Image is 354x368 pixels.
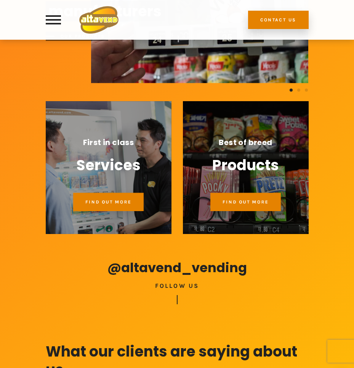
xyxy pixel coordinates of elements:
span: First in class [83,138,134,147]
span: Services [76,156,141,174]
span: Products [212,156,279,174]
a: Find out more [210,193,281,211]
span: Best of breed [219,138,272,147]
span: Find out more [223,199,269,205]
span: Find out more [85,199,131,205]
a: Find out more [73,193,144,211]
a: Contact Us [248,11,309,29]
